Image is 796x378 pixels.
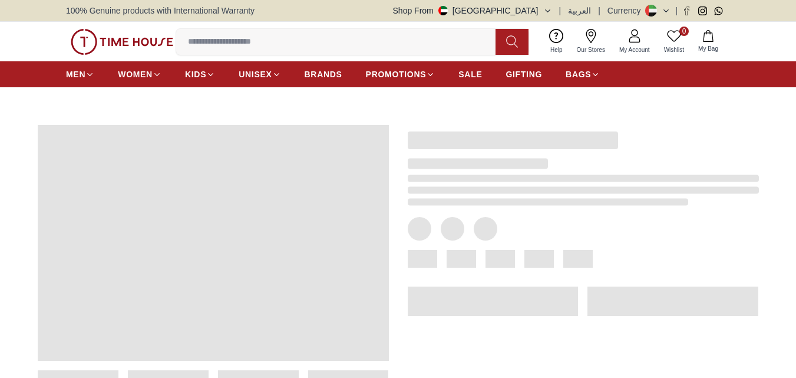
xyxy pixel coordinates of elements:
span: PROMOTIONS [366,68,427,80]
span: Wishlist [659,45,689,54]
a: Facebook [682,6,691,15]
a: KIDS [185,64,215,85]
span: UNISEX [239,68,272,80]
span: BAGS [566,68,591,80]
button: My Bag [691,28,725,55]
a: MEN [66,64,94,85]
a: SALE [458,64,482,85]
img: ... [71,29,173,55]
span: | [675,5,678,17]
span: 100% Genuine products with International Warranty [66,5,255,17]
button: Shop From[GEOGRAPHIC_DATA] [393,5,552,17]
span: MEN [66,68,85,80]
span: | [598,5,600,17]
a: Our Stores [570,27,612,57]
span: | [559,5,562,17]
div: Currency [607,5,646,17]
a: Whatsapp [714,6,723,15]
img: United Arab Emirates [438,6,448,15]
a: WOMEN [118,64,161,85]
span: SALE [458,68,482,80]
a: Help [543,27,570,57]
span: Help [546,45,567,54]
span: Our Stores [572,45,610,54]
a: GIFTING [506,64,542,85]
span: BRANDS [305,68,342,80]
button: العربية [568,5,591,17]
span: GIFTING [506,68,542,80]
span: My Bag [693,44,723,53]
a: UNISEX [239,64,280,85]
a: PROMOTIONS [366,64,435,85]
span: WOMEN [118,68,153,80]
a: BRANDS [305,64,342,85]
span: My Account [615,45,655,54]
a: 0Wishlist [657,27,691,57]
span: 0 [679,27,689,36]
a: BAGS [566,64,600,85]
a: Instagram [698,6,707,15]
span: KIDS [185,68,206,80]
